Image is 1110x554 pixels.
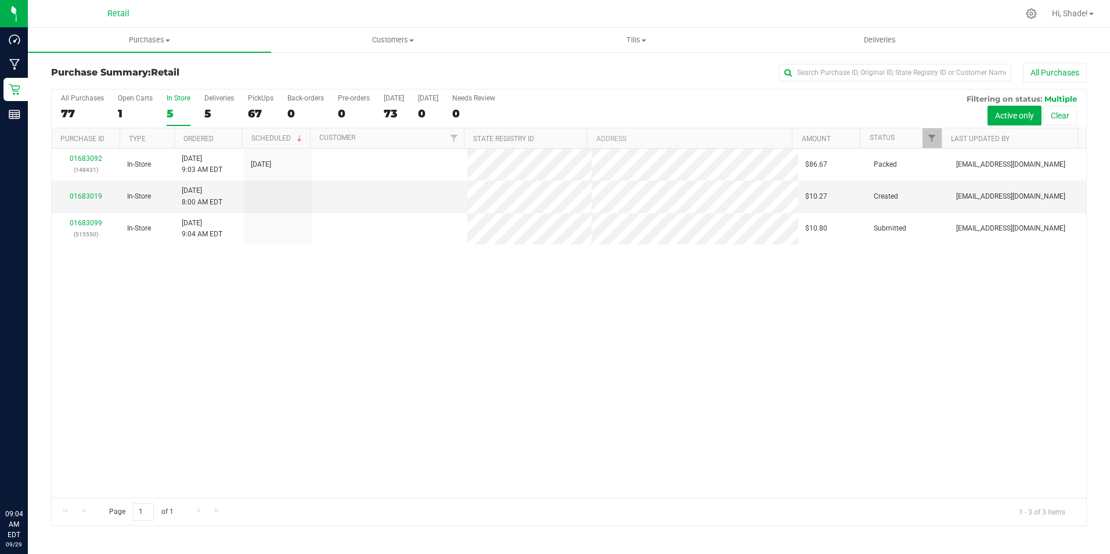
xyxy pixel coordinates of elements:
[59,229,113,240] p: (515550)
[9,109,20,120] inline-svg: Reports
[204,107,234,120] div: 5
[874,191,898,202] span: Created
[287,107,324,120] div: 0
[1023,63,1087,82] button: All Purchases
[129,135,146,143] a: Type
[204,94,234,102] div: Deliveries
[167,107,190,120] div: 5
[384,94,404,102] div: [DATE]
[418,107,438,120] div: 0
[34,459,48,473] iframe: Resource center unread badge
[61,94,104,102] div: All Purchases
[805,191,827,202] span: $10.27
[107,9,129,19] span: Retail
[384,107,404,120] div: 73
[805,223,827,234] span: $10.80
[118,107,153,120] div: 1
[272,35,514,45] span: Customers
[248,107,273,120] div: 67
[9,84,20,95] inline-svg: Retail
[182,218,222,240] span: [DATE] 9:04 AM EDT
[956,223,1065,234] span: [EMAIL_ADDRESS][DOMAIN_NAME]
[9,59,20,70] inline-svg: Manufacturing
[516,35,758,45] span: Tills
[515,28,758,52] a: Tills
[59,164,113,175] p: (148431)
[70,154,102,163] a: 01683092
[61,107,104,120] div: 77
[988,106,1041,125] button: Active only
[248,94,273,102] div: PickUps
[319,134,355,142] a: Customer
[60,135,104,143] a: Purchase ID
[151,67,179,78] span: Retail
[1044,94,1077,103] span: Multiple
[28,35,271,45] span: Purchases
[70,192,102,200] a: 01683019
[951,135,1010,143] a: Last Updated By
[1010,503,1075,520] span: 1 - 3 of 3 items
[99,503,183,521] span: Page of 1
[1043,106,1077,125] button: Clear
[802,135,831,143] a: Amount
[587,128,792,149] th: Address
[127,223,151,234] span: In-Store
[452,107,495,120] div: 0
[251,159,271,170] span: [DATE]
[183,135,214,143] a: Ordered
[922,128,942,148] a: Filter
[251,134,304,142] a: Scheduled
[870,134,895,142] a: Status
[956,191,1065,202] span: [EMAIL_ADDRESS][DOMAIN_NAME]
[848,35,911,45] span: Deliveries
[271,28,514,52] a: Customers
[967,94,1042,103] span: Filtering on status:
[167,94,190,102] div: In Store
[12,461,46,496] iframe: Resource center
[287,94,324,102] div: Back-orders
[70,219,102,227] a: 01683099
[5,509,23,540] p: 09:04 AM EDT
[758,28,1001,52] a: Deliveries
[51,67,397,78] h3: Purchase Summary:
[1052,9,1088,18] span: Hi, Shade!
[473,135,534,143] a: State Registry ID
[452,94,495,102] div: Needs Review
[874,159,897,170] span: Packed
[127,159,151,170] span: In-Store
[956,159,1065,170] span: [EMAIL_ADDRESS][DOMAIN_NAME]
[118,94,153,102] div: Open Carts
[1024,8,1039,19] div: Manage settings
[805,159,827,170] span: $86.67
[779,64,1011,81] input: Search Purchase ID, Original ID, State Registry ID or Customer Name...
[445,128,464,148] a: Filter
[338,107,370,120] div: 0
[5,540,23,549] p: 09/29
[338,94,370,102] div: Pre-orders
[182,153,222,175] span: [DATE] 9:03 AM EDT
[127,191,151,202] span: In-Store
[9,34,20,45] inline-svg: Dashboard
[418,94,438,102] div: [DATE]
[133,503,154,521] input: 1
[874,223,906,234] span: Submitted
[182,185,222,207] span: [DATE] 8:00 AM EDT
[28,28,271,52] a: Purchases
